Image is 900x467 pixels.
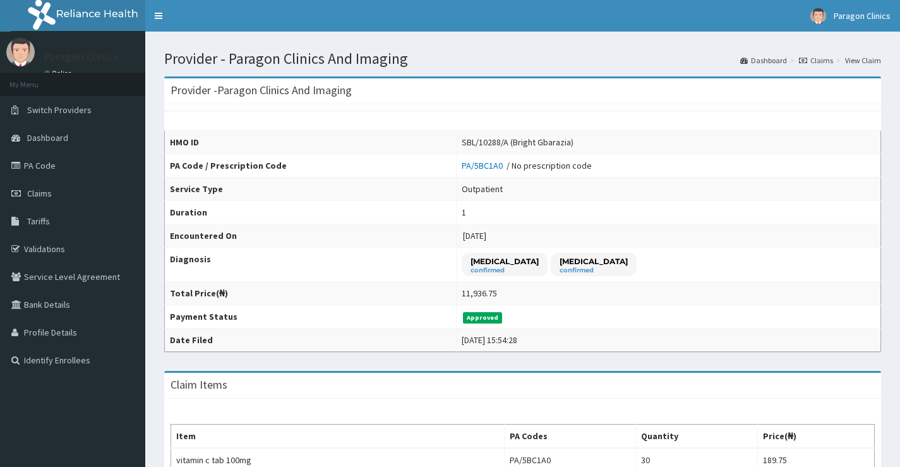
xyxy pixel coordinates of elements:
div: Outpatient [462,183,503,195]
span: Approved [463,312,503,324]
th: PA Codes [504,425,635,449]
th: Price(₦) [757,425,874,449]
p: Paragon Clinics [44,51,118,63]
th: PA Code / Prescription Code [165,154,457,178]
th: Encountered On [165,224,457,248]
th: Duration [165,201,457,224]
div: SBL/10288/A (Bright Gbarazia) [462,136,573,149]
a: Online [44,69,75,78]
img: User Image [810,8,826,24]
div: 11,936.75 [462,287,497,300]
th: Service Type [165,178,457,201]
span: Claims [27,188,52,199]
th: Quantity [635,425,757,449]
span: Tariffs [27,215,50,227]
small: confirmed [471,267,539,274]
img: User Image [6,38,35,66]
small: confirmed [560,267,628,274]
th: Diagnosis [165,248,457,282]
div: 1 [462,206,466,219]
p: [MEDICAL_DATA] [471,256,539,267]
div: [DATE] 15:54:28 [462,334,517,346]
h3: Claim Items [171,379,227,391]
th: Payment Status [165,305,457,329]
span: Switch Providers [27,104,92,116]
span: Dashboard [27,132,68,143]
th: Total Price(₦) [165,282,457,305]
h3: Provider - Paragon Clinics And Imaging [171,85,352,96]
span: Paragon Clinics [834,10,891,21]
th: Date Filed [165,329,457,352]
a: Dashboard [740,55,787,66]
th: Item [171,425,505,449]
div: / No prescription code [462,159,592,172]
th: HMO ID [165,131,457,154]
a: Claims [799,55,833,66]
a: View Claim [845,55,881,66]
a: PA/5BC1A0 [462,160,507,171]
p: [MEDICAL_DATA] [560,256,628,267]
h1: Provider - Paragon Clinics And Imaging [164,51,881,67]
span: [DATE] [463,230,486,241]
